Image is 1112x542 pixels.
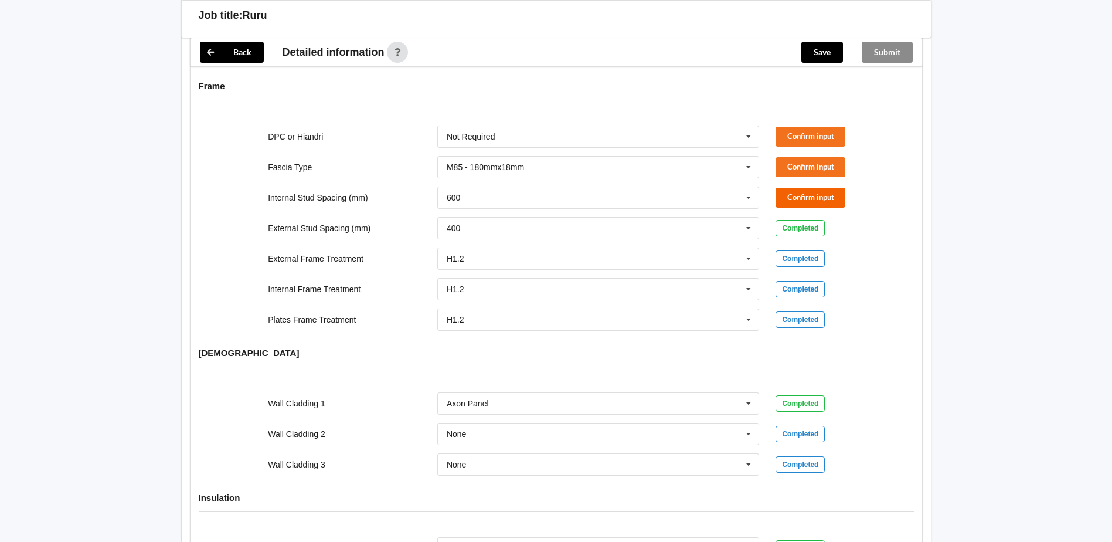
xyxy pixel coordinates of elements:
[200,42,264,63] button: Back
[776,456,825,473] div: Completed
[776,157,845,177] button: Confirm input
[776,220,825,236] div: Completed
[447,133,495,141] div: Not Required
[199,80,914,92] h4: Frame
[447,255,464,263] div: H1.2
[447,399,489,408] div: Axon Panel
[268,193,368,202] label: Internal Stud Spacing (mm)
[268,162,312,172] label: Fascia Type
[447,430,466,438] div: None
[447,224,460,232] div: 400
[447,460,466,469] div: None
[776,250,825,267] div: Completed
[268,223,370,233] label: External Stud Spacing (mm)
[268,284,361,294] label: Internal Frame Treatment
[199,9,243,22] h3: Job title:
[447,163,524,171] div: M85 - 180mmx18mm
[776,127,845,146] button: Confirm input
[283,47,385,57] span: Detailed information
[776,426,825,442] div: Completed
[268,254,363,263] label: External Frame Treatment
[447,285,464,293] div: H1.2
[447,316,464,324] div: H1.2
[776,281,825,297] div: Completed
[776,188,845,207] button: Confirm input
[268,429,325,439] label: Wall Cladding 2
[776,395,825,412] div: Completed
[268,460,325,469] label: Wall Cladding 3
[199,347,914,358] h4: [DEMOGRAPHIC_DATA]
[268,399,325,408] label: Wall Cladding 1
[243,9,267,22] h3: Ruru
[268,315,356,324] label: Plates Frame Treatment
[776,311,825,328] div: Completed
[199,492,914,503] h4: Insulation
[268,132,323,141] label: DPC or Hiandri
[801,42,843,63] button: Save
[447,194,460,202] div: 600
